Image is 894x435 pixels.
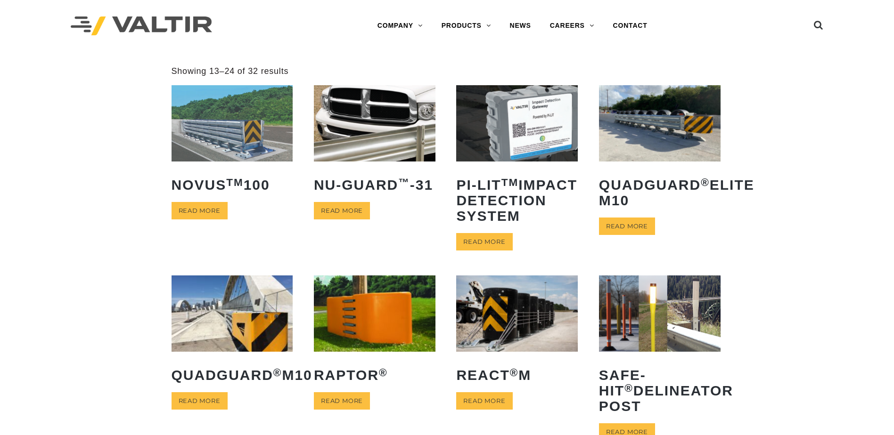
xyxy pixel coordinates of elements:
[172,170,293,200] h2: NOVUS 100
[599,85,721,215] a: QuadGuard®Elite M10
[599,170,721,215] h2: QuadGuard Elite M10
[172,202,228,219] a: Read more about “NOVUSTM 100”
[379,367,388,379] sup: ®
[604,16,657,35] a: CONTACT
[501,177,519,188] sup: TM
[456,233,512,250] a: Read more about “PI-LITTM Impact Detection System”
[599,360,721,421] h2: Safe-Hit Delineator Post
[273,367,282,379] sup: ®
[172,360,293,390] h2: QuadGuard M10
[456,85,578,230] a: PI-LITTMImpact Detection System
[226,177,244,188] sup: TM
[314,202,370,219] a: Read more about “NU-GUARD™-31”
[314,85,435,199] a: NU-GUARD™-31
[172,392,228,410] a: Read more about “QuadGuard® M10”
[172,85,293,199] a: NOVUSTM100
[456,275,578,389] a: REACT®M
[500,16,541,35] a: NEWS
[314,170,435,200] h2: NU-GUARD -31
[701,177,710,188] sup: ®
[172,66,289,77] p: Showing 13–24 of 32 results
[456,360,578,390] h2: REACT M
[599,275,721,420] a: Safe-Hit®Delineator Post
[368,16,432,35] a: COMPANY
[314,360,435,390] h2: RAPTOR
[456,392,512,410] a: Read more about “REACT® M”
[398,177,410,188] sup: ™
[71,16,212,36] img: Valtir
[541,16,604,35] a: CAREERS
[599,217,655,235] a: Read more about “QuadGuard® Elite M10”
[172,275,293,389] a: QuadGuard®M10
[314,275,435,389] a: RAPTOR®
[432,16,500,35] a: PRODUCTS
[456,170,578,231] h2: PI-LIT Impact Detection System
[624,382,633,394] sup: ®
[314,392,370,410] a: Read more about “RAPTOR®”
[510,367,519,379] sup: ®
